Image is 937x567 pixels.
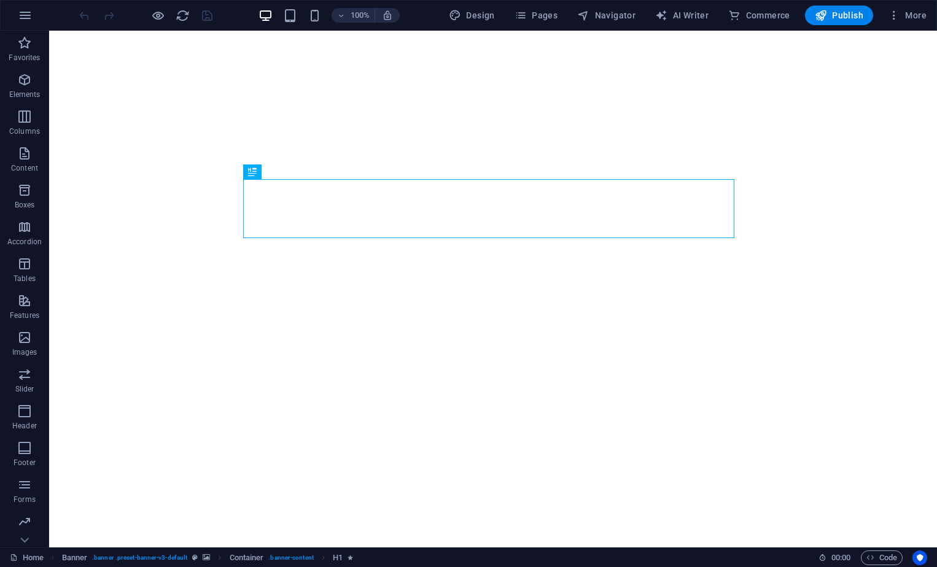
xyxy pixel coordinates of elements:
[815,9,863,21] span: Publish
[10,310,39,320] p: Features
[150,8,165,23] button: Click here to leave preview mode and continue editing
[7,237,42,247] p: Accordion
[866,550,897,565] span: Code
[515,9,558,21] span: Pages
[818,550,851,565] h6: Session time
[11,163,38,173] p: Content
[449,9,495,21] span: Design
[230,550,264,565] span: Click to select. Double-click to edit
[203,554,210,561] i: This element contains a background
[333,550,343,565] span: Click to select. Double-click to edit
[510,6,562,25] button: Pages
[14,495,36,504] p: Forms
[861,550,903,565] button: Code
[15,384,34,394] p: Slider
[175,8,190,23] button: reload
[92,550,187,565] span: . banner .preset-banner-v3-default
[350,8,370,23] h6: 100%
[728,9,790,21] span: Commerce
[12,347,37,357] p: Images
[14,458,36,468] p: Footer
[805,6,873,25] button: Publish
[650,6,713,25] button: AI Writer
[831,550,850,565] span: 00 00
[332,8,375,23] button: 100%
[15,200,35,210] p: Boxes
[12,421,37,431] p: Header
[382,10,393,21] i: On resize automatically adjust zoom level to fit chosen device.
[268,550,313,565] span: . banner-content
[9,90,41,99] p: Elements
[444,6,500,25] button: Design
[7,531,41,541] p: Marketing
[10,550,44,565] a: Click to cancel selection. Double-click to open Pages
[14,274,36,283] p: Tables
[572,6,640,25] button: Navigator
[176,9,190,23] i: Reload page
[62,550,354,565] nav: breadcrumb
[655,9,709,21] span: AI Writer
[9,126,40,136] p: Columns
[348,554,353,561] i: Element contains an animation
[192,554,198,561] i: This element is a customizable preset
[888,9,927,21] span: More
[840,553,842,562] span: :
[444,6,500,25] div: Design (Ctrl+Alt+Y)
[723,6,795,25] button: Commerce
[912,550,927,565] button: Usercentrics
[883,6,931,25] button: More
[62,550,88,565] span: Click to select. Double-click to edit
[9,53,40,63] p: Favorites
[577,9,636,21] span: Navigator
